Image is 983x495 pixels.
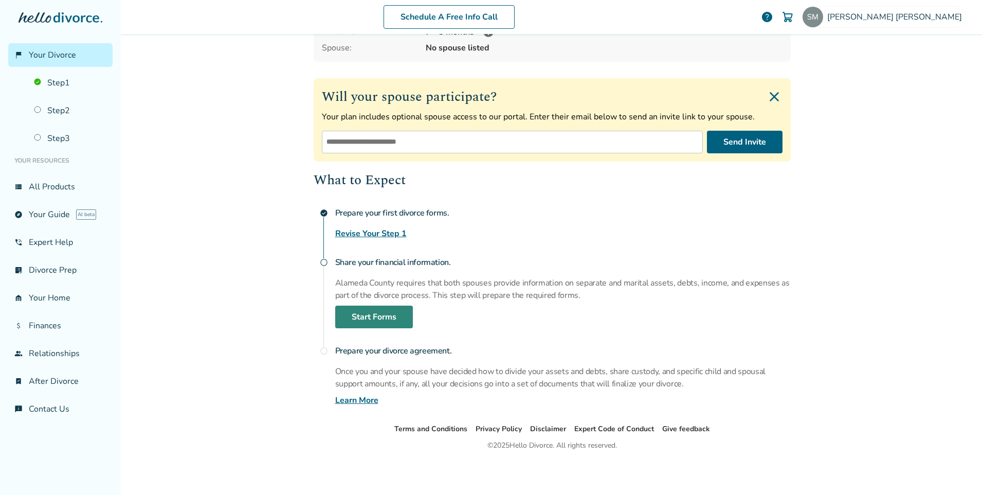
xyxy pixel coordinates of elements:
a: chat_infoContact Us [8,397,113,421]
h2: Will your spouse participate? [322,86,782,107]
a: help [761,11,773,23]
a: Privacy Policy [476,424,522,434]
a: Terms and Conditions [394,424,467,434]
span: Spouse: [322,42,417,54]
p: Your plan includes optional spouse access to our portal. Enter their email below to send an invit... [322,111,782,122]
a: Learn More [335,394,378,406]
img: Cart [781,11,794,23]
a: Schedule A Free Info Call [384,5,515,29]
p: Alameda County requires that both spouses provide information on separate and marital assets, deb... [335,277,791,302]
a: groupRelationships [8,342,113,365]
a: attach_moneyFinances [8,314,113,338]
a: garage_homeYour Home [8,286,113,310]
p: Once you and your spouse have decided how to divide your assets and debts, share custody, and spe... [335,365,791,390]
span: No spouse listed [426,42,782,54]
a: view_listAll Products [8,175,113,199]
a: flag_2Your Divorce [8,43,113,67]
span: attach_money [14,322,23,330]
span: check_circle [320,209,328,217]
span: AI beta [76,209,96,220]
a: Expert Code of Conduct [574,424,654,434]
li: Give feedback [662,423,710,435]
span: group [14,349,23,358]
h4: Share your financial information. [335,252,791,273]
a: phone_in_talkExpert Help [8,231,113,254]
iframe: Chat Widget [932,446,983,495]
span: radio_button_unchecked [320,347,328,355]
a: Start Forms [335,306,413,328]
a: list_alt_checkDivorce Prep [8,258,113,282]
span: [PERSON_NAME] [PERSON_NAME] [827,11,966,23]
li: Disclaimer [530,423,566,435]
a: Revise Your Step 1 [335,227,407,240]
button: Send Invite [707,131,782,153]
h2: What to Expect [314,170,791,190]
a: Step1 [28,71,113,95]
img: stacy_morales@hotmail.com [803,7,823,27]
span: chat_info [14,405,23,413]
span: view_list [14,183,23,191]
h4: Prepare your first divorce forms. [335,203,791,223]
span: radio_button_unchecked [320,258,328,267]
span: garage_home [14,294,23,302]
a: bookmark_checkAfter Divorce [8,369,113,393]
div: © 2025 Hello Divorce. All rights reserved. [487,439,617,452]
li: Your Resources [8,150,113,171]
a: exploreYour GuideAI beta [8,203,113,226]
img: Close invite form [766,89,782,105]
h4: Prepare your divorce agreement. [335,341,791,361]
a: Step3 [28,127,113,150]
span: explore [14,210,23,219]
span: list_alt_check [14,266,23,274]
span: Your Divorce [29,49,76,61]
span: flag_2 [14,51,23,59]
a: Step2 [28,99,113,122]
span: bookmark_check [14,377,23,385]
span: phone_in_talk [14,238,23,246]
